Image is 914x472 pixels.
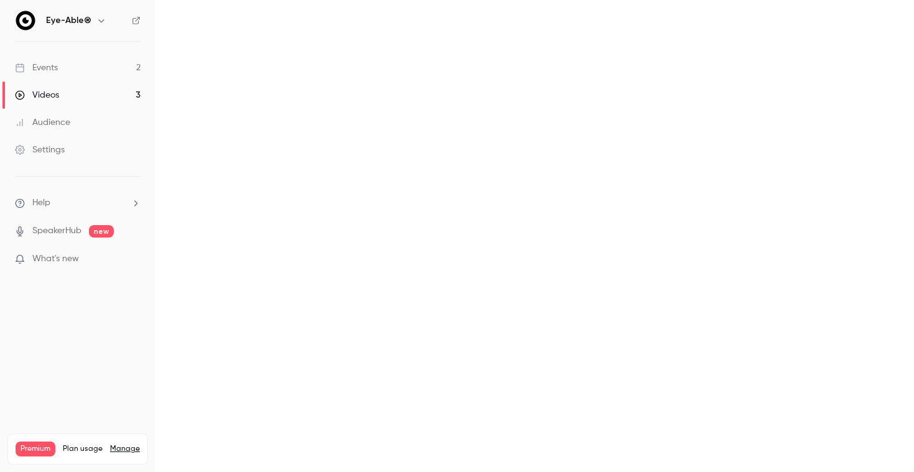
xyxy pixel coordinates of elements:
iframe: Noticeable Trigger [126,254,141,265]
span: new [89,225,114,238]
span: Plan usage [63,444,103,454]
div: Videos [15,89,59,101]
h6: Eye-Able® [46,14,91,27]
div: Events [15,62,58,74]
div: Audience [15,116,70,129]
div: Settings [15,144,65,156]
span: What's new [32,252,79,266]
li: help-dropdown-opener [15,197,141,210]
a: Manage [110,444,140,454]
span: Premium [16,442,55,456]
span: Help [32,197,50,210]
img: Eye-Able® [16,11,35,30]
a: SpeakerHub [32,224,81,238]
